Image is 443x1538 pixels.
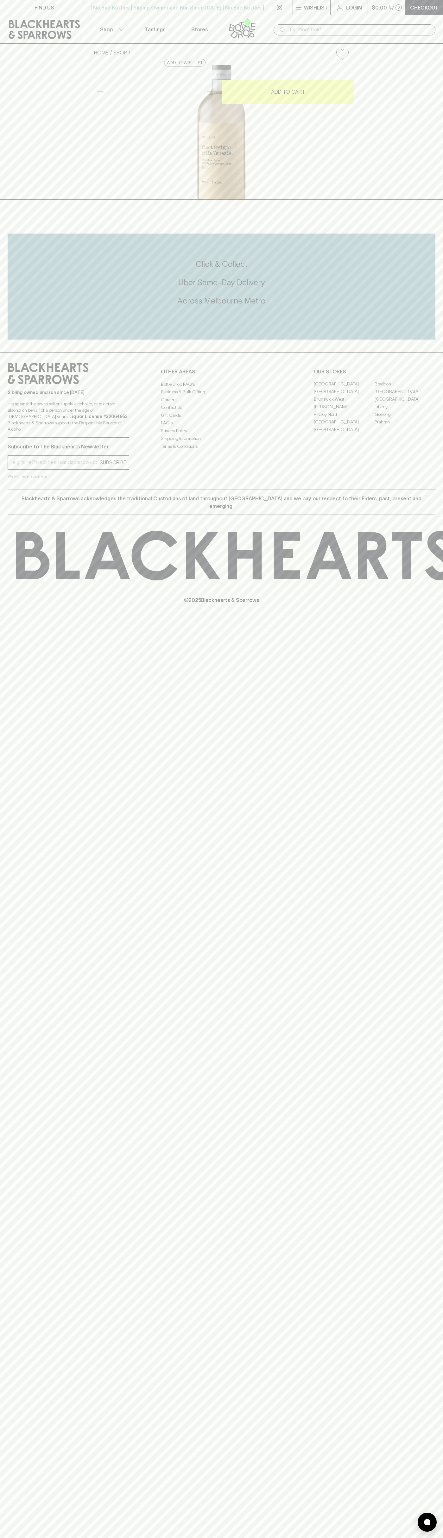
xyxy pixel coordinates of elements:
[69,414,128,419] strong: Liquor License #32064953
[8,401,129,432] p: It is against the law to sell or supply alcohol to, or to obtain alcohol on behalf of a person un...
[145,26,165,33] p: Tastings
[35,4,54,11] p: FIND US
[161,368,282,375] p: OTHER AREAS
[375,418,435,426] a: Prahran
[372,4,387,11] p: $0.00
[410,4,439,11] p: Checkout
[289,25,430,35] input: Try "Pinot noir"
[161,427,282,435] a: Privacy Policy
[304,4,328,11] p: Wishlist
[314,380,375,388] a: [GEOGRAPHIC_DATA]
[8,277,435,288] h5: Uber Same-Day Delivery
[314,418,375,426] a: [GEOGRAPHIC_DATA]
[94,50,109,55] a: HOME
[89,65,354,199] img: 17299.png
[191,26,208,33] p: Stores
[161,442,282,450] a: Terms & Conditions
[334,46,351,62] button: Add to wishlist
[133,15,177,43] a: Tastings
[164,59,206,66] button: Add to wishlist
[161,419,282,427] a: FAQ's
[375,380,435,388] a: Braddon
[8,296,435,306] h5: Across Melbourne Metro
[161,435,282,442] a: Shipping Information
[8,259,435,269] h5: Click & Collect
[89,15,133,43] button: Shop
[13,457,97,467] input: e.g. jane@blackheartsandsparrows.com.au
[271,88,305,96] p: ADD TO CART
[424,1519,430,1525] img: bubble-icon
[375,396,435,403] a: [GEOGRAPHIC_DATA]
[314,426,375,434] a: [GEOGRAPHIC_DATA]
[100,459,126,466] p: SUBSCRIBE
[8,473,129,479] p: We will never spam you
[97,456,129,469] button: SUBSCRIBE
[346,4,362,11] p: Login
[12,495,431,510] p: Blackhearts & Sparrows acknowledges the traditional Custodians of land throughout [GEOGRAPHIC_DAT...
[375,388,435,396] a: [GEOGRAPHIC_DATA]
[177,15,222,43] a: Stores
[314,411,375,418] a: Fitzroy North
[161,404,282,411] a: Contact Us
[314,368,435,375] p: OUR STORES
[314,396,375,403] a: Brunswick West
[161,411,282,419] a: Gift Cards
[8,234,435,340] div: Call to action block
[314,388,375,396] a: [GEOGRAPHIC_DATA]
[222,80,354,104] button: ADD TO CART
[8,389,129,396] p: Sibling owned and run since [DATE]
[100,26,113,33] p: Shop
[161,388,282,396] a: Business & Bulk Gifting
[375,411,435,418] a: Geelong
[397,6,400,9] p: 0
[161,396,282,403] a: Careers
[161,380,282,388] a: Bottle Drop FAQ's
[113,50,127,55] a: SHOP
[375,403,435,411] a: Fitzroy
[314,403,375,411] a: [PERSON_NAME]
[8,443,129,450] p: Subscribe to The Blackhearts Newsletter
